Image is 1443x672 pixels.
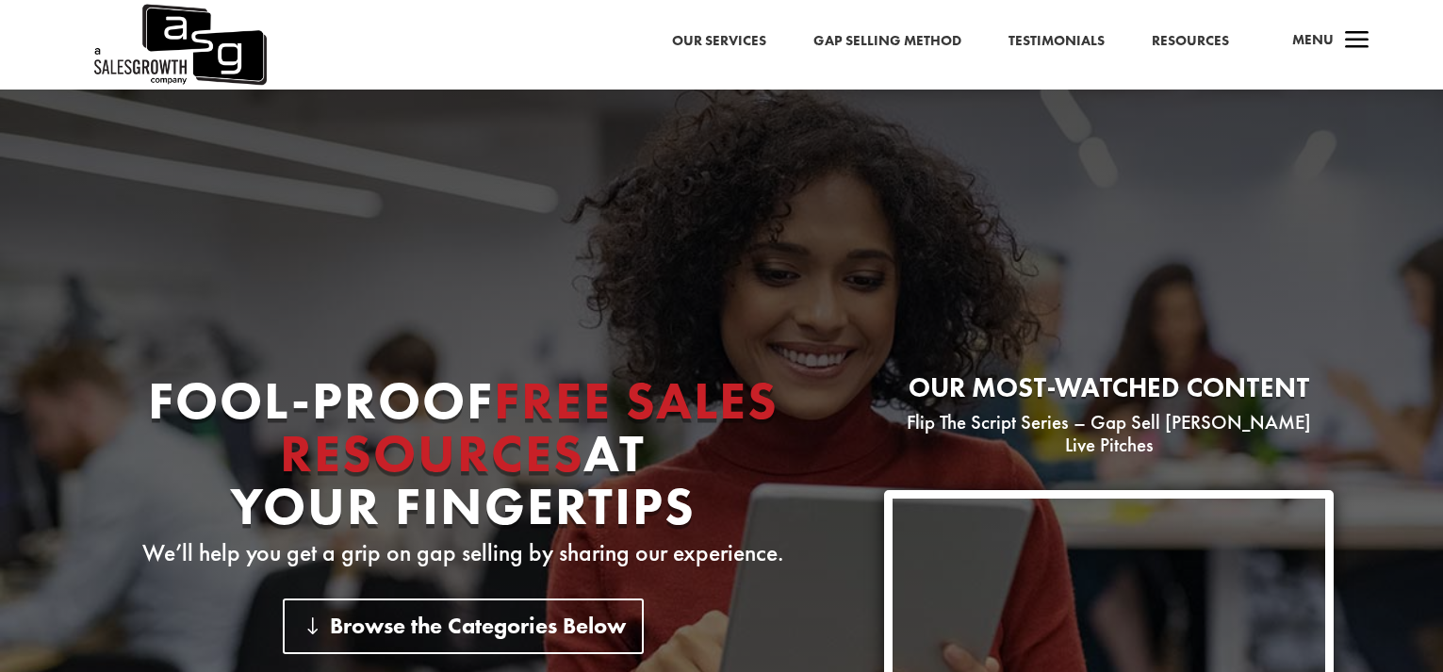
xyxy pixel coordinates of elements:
h1: Fool-proof At Your Fingertips [109,374,817,542]
p: Flip The Script Series – Gap Sell [PERSON_NAME] Live Pitches [884,411,1334,456]
h2: Our most-watched content [884,374,1334,411]
a: Browse the Categories Below [283,598,644,654]
span: Free Sales Resources [280,367,779,487]
p: We’ll help you get a grip on gap selling by sharing our experience. [109,542,817,565]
